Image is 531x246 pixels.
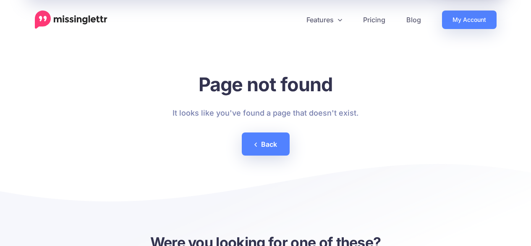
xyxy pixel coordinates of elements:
p: It looks like you've found a page that doesn't exist. [173,106,358,120]
a: Pricing [353,11,396,29]
a: Back [242,132,290,156]
a: My Account [442,11,497,29]
a: Features [296,11,353,29]
a: Blog [396,11,432,29]
h1: Page not found [173,73,358,96]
